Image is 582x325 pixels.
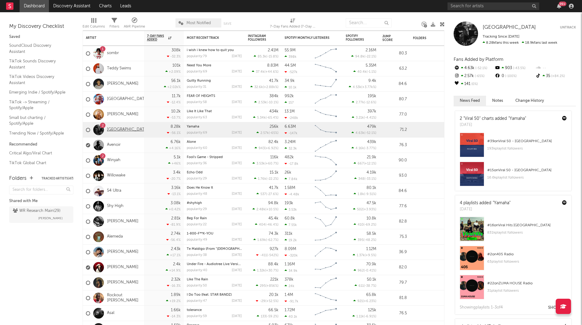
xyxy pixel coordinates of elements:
div: 41.7k [269,79,278,83]
svg: Chart title [312,46,340,61]
div: ( ) [354,192,376,196]
div: # 16 on Viral Hits [GEOGRAPHIC_DATA] [487,222,567,229]
div: [DATE] [232,101,242,104]
div: Most Recent Track [187,36,233,40]
svg: Chart title [312,183,340,199]
div: Alone [187,140,242,144]
div: 308k [171,48,181,52]
div: 157 [285,101,294,105]
div: 44.5M [285,64,296,68]
div: -4.48k [285,192,299,196]
div: 71.2 [382,126,407,134]
span: +6.92 % [266,147,278,150]
a: [PERSON_NAME] [107,219,138,224]
div: ( ) [354,177,376,181]
div: Recommended [9,141,73,148]
a: Asal [107,311,114,316]
span: 4.63k [355,131,364,135]
span: Tracking Since: [DATE] [483,35,519,39]
a: Te Maldigo (From "[DEMOGRAPHIC_DATA]") [187,247,257,251]
div: 2.41M [268,48,278,52]
div: Saved [9,33,73,41]
div: popularity: 48 [187,192,207,196]
div: [DATE] [460,206,510,212]
div: 34.9k [285,79,295,83]
span: -22.2 % [267,177,278,181]
span: -22.1 % [365,55,375,58]
div: A&R Pipeline [124,23,145,30]
span: 943 [259,147,265,150]
a: Teddy Swims [107,66,131,71]
div: 141 [454,80,494,88]
a: Alone [187,140,196,144]
span: [PERSON_NAME] [38,215,63,222]
a: tolerance [187,308,202,312]
a: [GEOGRAPHIC_DATA] [107,97,148,102]
span: -65.4 % [267,116,278,120]
a: Fool's Game - Stripped [187,156,223,159]
div: 3.4k [173,171,181,175]
button: Show All [548,306,568,310]
div: 256k [270,125,278,129]
a: Rockout [PERSON_NAME] [107,293,141,303]
div: # 22 on ZUMA HOUSE Radio [487,280,567,287]
a: TikTok Videos Discovery Assistant [9,73,67,86]
div: ( ) [254,54,278,58]
div: -147k [285,131,297,135]
a: [PERSON_NAME] [107,280,138,285]
div: 193k [285,201,293,205]
div: -- [535,64,576,72]
span: 94.8k [355,55,364,58]
div: [DATE] [460,122,526,128]
div: +4.16 % [166,146,181,150]
span: +44.6 % [265,70,278,74]
span: 667 [358,162,364,165]
div: Filters [109,15,119,33]
a: [GEOGRAPHIC_DATA] [483,24,536,31]
div: ( ) [354,161,376,165]
a: [PERSON_NAME] [107,112,138,117]
input: Search for folders... [9,186,73,194]
div: 7-Day Fans Added (7-Day Fans Added) [270,15,316,33]
svg: Chart title [312,138,340,153]
div: +2.09 % [165,70,181,74]
div: 90.0 [382,157,407,164]
div: My Discovery Checklist [9,23,73,30]
a: #15onViral 50 - [GEOGRAPHIC_DATA]16.6kplaylist followers [455,162,571,191]
div: 10.1k [285,85,297,89]
div: ( ) [254,100,278,104]
div: -13.1 % [168,192,181,196]
a: Winyah [107,158,120,163]
span: +84.2 % [550,75,565,78]
div: 4.63k [454,64,494,72]
div: -32.3 % [167,54,181,58]
svg: Chart title [312,168,340,183]
span: -15.8 % [267,55,278,58]
div: ( ) [349,85,376,89]
span: +2.88k % [264,86,278,89]
span: 0 % [470,83,478,86]
button: Untrack [560,24,576,31]
a: Guilty Running [187,79,211,83]
span: -1.1 % [367,70,375,74]
a: I Do Too (feat. STAR BANDZ) [187,293,232,297]
a: #22onZUMA HOUSE Radio31playlist followers [455,275,571,304]
svg: Chart title [312,199,340,214]
a: Need You More [187,64,211,67]
div: Spotify Followers [346,34,367,42]
div: [DATE] [232,162,242,165]
div: popularity: 63 [187,116,207,119]
div: Edit Columns [83,15,105,33]
div: 94.8k [268,201,278,205]
svg: Chart title [312,153,340,168]
span: -100 % [504,75,517,78]
div: # 39 on Viral 50 - [GEOGRAPHIC_DATA] [487,138,567,145]
div: popularity: 31 [187,85,206,89]
div: 99 + [559,2,566,6]
div: 4 playlists added [460,200,510,206]
input: Search for artists [448,2,539,10]
div: ( ) [353,70,376,74]
div: 16.6k playlist followers [487,174,567,181]
div: 11.7k [172,94,181,98]
div: 4.19k [367,171,376,175]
